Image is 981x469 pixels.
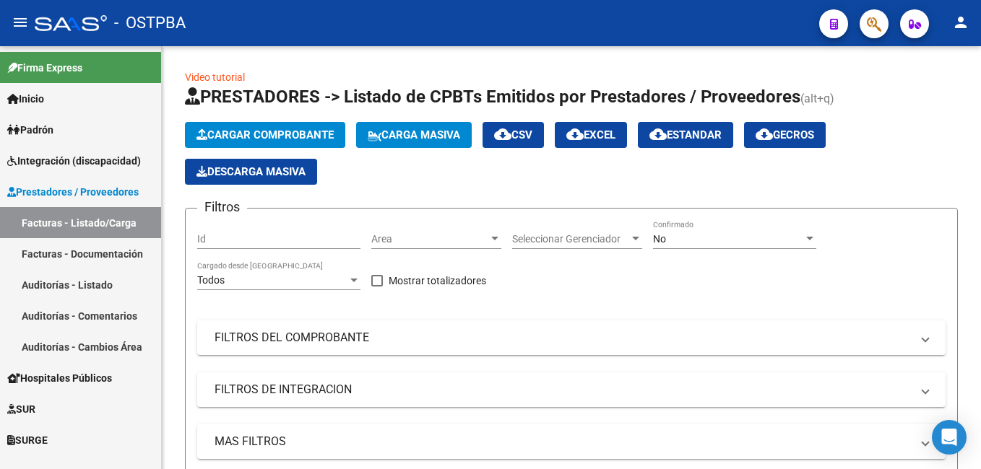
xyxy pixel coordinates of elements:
span: CSV [494,128,532,141]
span: PRESTADORES -> Listado de CPBTs Emitidos por Prestadores / Proveedores [185,87,800,107]
span: No [653,233,666,245]
span: Todos [197,274,225,286]
span: Descarga Masiva [196,165,306,178]
span: Hospitales Públicos [7,370,112,386]
span: Cargar Comprobante [196,128,334,141]
mat-icon: person [952,14,969,31]
span: Padrón [7,122,53,138]
mat-expansion-panel-header: FILTROS DEL COMPROBANTE [197,320,946,355]
span: Prestadores / Proveedores [7,184,139,200]
app-download-masive: Descarga masiva de comprobantes (adjuntos) [185,159,317,185]
mat-expansion-panel-header: MAS FILTROS [197,424,946,459]
span: Estandar [649,128,722,141]
mat-panel-title: FILTROS DE INTEGRACION [215,382,911,398]
span: Area [371,233,488,245]
mat-panel-title: FILTROS DEL COMPROBANTE [215,330,911,346]
mat-icon: cloud_download [649,126,667,143]
span: Mostrar totalizadores [389,272,486,289]
span: Firma Express [7,60,82,76]
span: SURGE [7,432,48,448]
span: Integración (discapacidad) [7,153,141,169]
span: Inicio [7,91,44,107]
h3: Filtros [197,197,247,217]
span: Carga Masiva [368,128,460,141]
div: Open Intercom Messenger [932,420,967,455]
mat-panel-title: MAS FILTROS [215,434,911,450]
mat-expansion-panel-header: FILTROS DE INTEGRACION [197,372,946,407]
span: Seleccionar Gerenciador [512,233,629,245]
span: SUR [7,401,35,417]
button: CSV [483,122,544,148]
mat-icon: cloud_download [494,126,511,143]
button: Gecros [744,122,826,148]
span: (alt+q) [800,92,834,105]
button: EXCEL [555,122,627,148]
mat-icon: menu [12,14,29,31]
a: Video tutorial [185,71,245,83]
span: Gecros [756,128,814,141]
button: Estandar [638,122,733,148]
button: Cargar Comprobante [185,122,345,148]
span: - OSTPBA [114,7,186,39]
button: Descarga Masiva [185,159,317,185]
mat-icon: cloud_download [566,126,584,143]
button: Carga Masiva [356,122,472,148]
span: EXCEL [566,128,615,141]
mat-icon: cloud_download [756,126,773,143]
